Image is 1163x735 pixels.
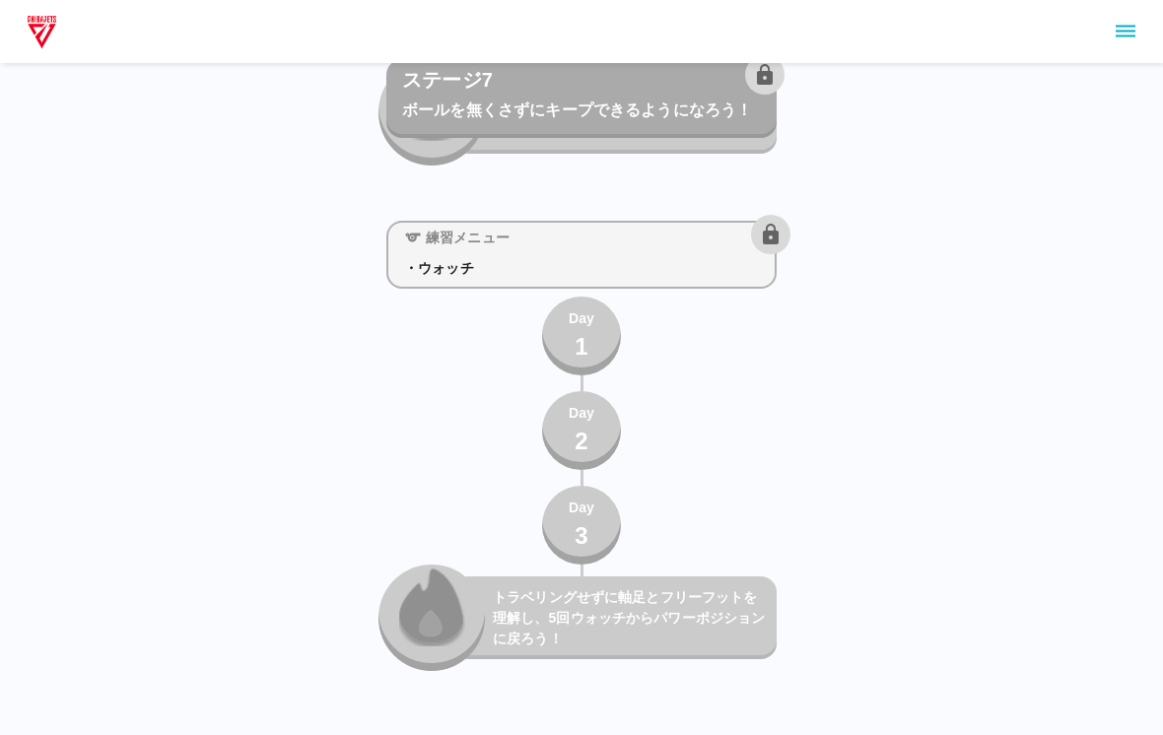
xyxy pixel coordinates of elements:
p: ボールを無くさずにキープできるようになろう！ [402,99,761,122]
img: locked_fire_icon [399,566,465,646]
button: locked_fire_icon [378,565,485,671]
p: Day [569,403,594,424]
p: 1 [575,329,588,365]
p: ・ウォッチ [404,258,759,279]
p: ステージ7 [402,65,493,95]
button: locked_fire_icon [378,59,485,166]
p: 3 [575,518,588,554]
button: Day2 [542,391,621,470]
p: 練習メニュー [426,228,510,248]
img: dummy [24,12,60,51]
button: Day1 [542,297,621,375]
button: Day3 [542,486,621,565]
button: sidemenu [1109,15,1142,48]
p: トラベリングせずに軸足とフリーフットを理解し、5回ウォッチからパワーポジションに戻ろう！ [493,587,769,649]
p: Day [569,498,594,518]
p: 2 [575,424,588,459]
p: Day [569,308,594,329]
